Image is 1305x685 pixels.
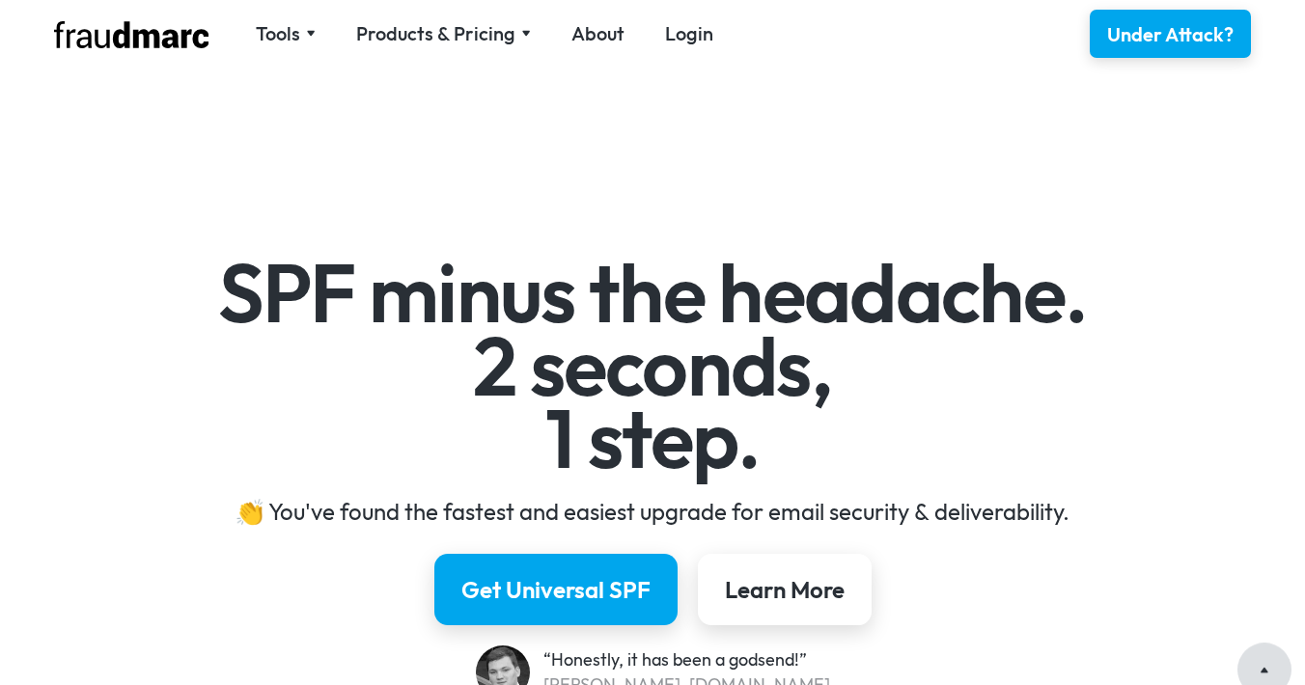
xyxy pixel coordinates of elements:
a: Get Universal SPF [434,554,678,625]
div: Learn More [725,574,845,605]
div: “Honestly, it has been a godsend!” [543,647,830,672]
a: Login [665,20,713,47]
a: Under Attack? [1090,10,1251,58]
div: 👏 You've found the fastest and easiest upgrade for email security & deliverability. [93,496,1213,527]
h1: SPF minus the headache. 2 seconds, 1 step. [93,257,1213,476]
div: Products & Pricing [356,20,515,47]
a: About [571,20,625,47]
div: Under Attack? [1107,21,1234,48]
div: Products & Pricing [356,20,531,47]
div: Tools [256,20,300,47]
div: Get Universal SPF [461,574,651,605]
div: Tools [256,20,316,47]
a: Learn More [698,554,872,625]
